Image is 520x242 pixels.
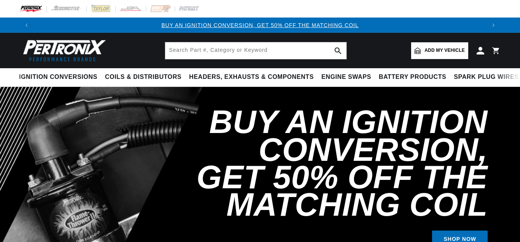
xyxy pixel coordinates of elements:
[105,73,182,81] span: Coils & Distributors
[34,21,486,29] div: Announcement
[411,42,468,59] a: Add my vehicle
[486,18,501,33] button: Translation missing: en.sections.announcements.next_announcement
[19,73,97,81] span: Ignition Conversions
[101,68,185,86] summary: Coils & Distributors
[34,21,486,29] div: 1 of 3
[375,68,450,86] summary: Battery Products
[19,68,101,86] summary: Ignition Conversions
[189,73,314,81] span: Headers, Exhausts & Components
[161,22,359,28] a: BUY AN IGNITION CONVERSION, GET 50% OFF THE MATCHING COIL
[321,73,371,81] span: Engine Swaps
[424,47,465,54] span: Add my vehicle
[165,42,346,59] input: Search Part #, Category or Keyword
[379,73,446,81] span: Battery Products
[162,108,488,218] h2: Buy an Ignition Conversion, Get 50% off the Matching Coil
[19,37,107,64] img: Pertronix
[19,18,34,33] button: Translation missing: en.sections.announcements.previous_announcement
[317,68,375,86] summary: Engine Swaps
[330,42,346,59] button: search button
[454,73,518,81] span: Spark Plug Wires
[185,68,317,86] summary: Headers, Exhausts & Components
